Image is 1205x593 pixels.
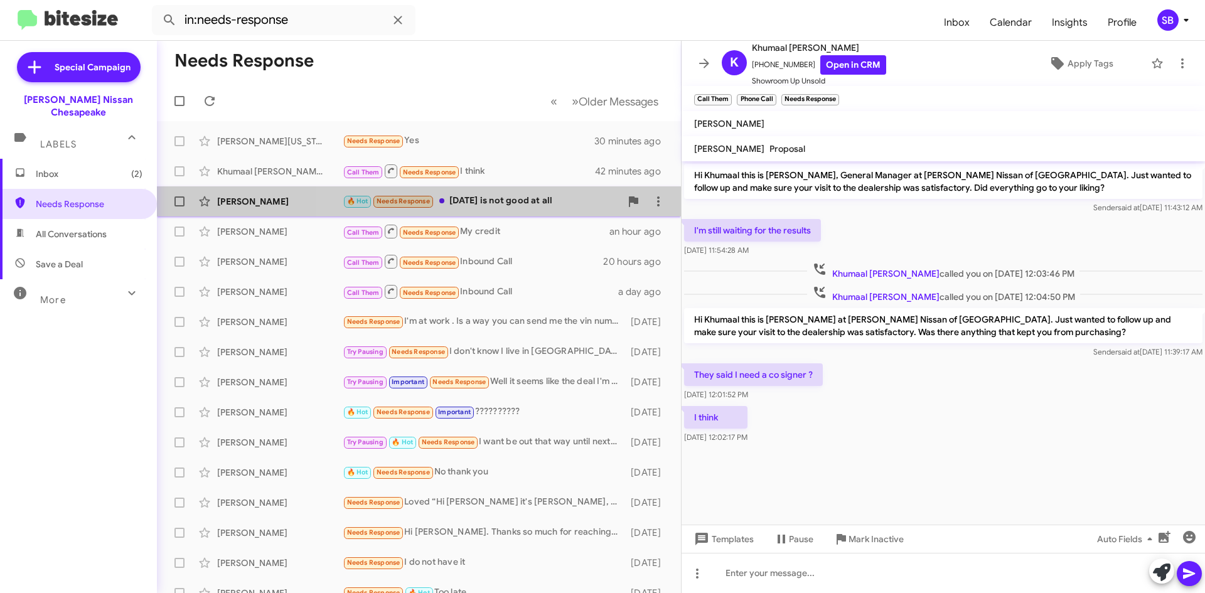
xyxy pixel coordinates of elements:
[347,289,380,297] span: Call Them
[343,134,596,148] div: Yes
[596,135,671,147] div: 30 minutes ago
[1098,4,1147,41] span: Profile
[403,228,456,237] span: Needs Response
[343,254,603,269] div: Inbound Call
[217,406,343,419] div: [PERSON_NAME]
[684,390,748,399] span: [DATE] 12:01:52 PM
[609,225,671,238] div: an hour ago
[781,94,839,105] small: Needs Response
[377,408,430,416] span: Needs Response
[392,438,413,446] span: 🔥 Hot
[217,316,343,328] div: [PERSON_NAME]
[40,139,77,150] span: Labels
[596,165,671,178] div: 42 minutes ago
[1097,528,1157,550] span: Auto Fields
[572,93,579,109] span: »
[343,465,624,479] div: No thank you
[392,378,424,386] span: Important
[131,168,142,180] span: (2)
[347,378,383,386] span: Try Pausing
[934,4,980,41] a: Inbox
[347,348,383,356] span: Try Pausing
[343,405,624,419] div: ??????????
[579,95,658,109] span: Older Messages
[217,526,343,539] div: [PERSON_NAME]
[832,291,940,302] span: Khumaal [PERSON_NAME]
[152,5,415,35] input: Search
[343,435,624,449] div: I want be out that way until next month
[347,468,368,476] span: 🔥 Hot
[544,88,666,114] nav: Page navigation example
[752,55,886,75] span: [PHONE_NUMBER]
[624,466,671,479] div: [DATE]
[684,219,821,242] p: I'm still waiting for the results
[823,528,914,550] button: Mark Inactive
[174,51,314,71] h1: Needs Response
[343,525,624,540] div: Hi [PERSON_NAME]. Thanks so much for reaching out! I have spoken with [PERSON_NAME] this morning ...
[684,363,823,386] p: They said I need a co signer ?
[769,143,805,154] span: Proposal
[624,526,671,539] div: [DATE]
[730,53,739,73] span: K
[1093,203,1202,212] span: Sender [DATE] 11:43:12 AM
[1118,347,1140,356] span: said at
[550,93,557,109] span: «
[624,376,671,388] div: [DATE]
[543,88,565,114] button: Previous
[849,528,904,550] span: Mark Inactive
[694,94,732,105] small: Call Them
[789,528,813,550] span: Pause
[618,286,671,298] div: a day ago
[343,194,621,208] div: [DATE] is not good at all
[343,375,624,389] div: Well it seems like the deal I'm trying to achieve is nearly impossible. Also I've recently change...
[694,118,764,129] span: [PERSON_NAME]
[564,88,666,114] button: Next
[217,496,343,509] div: [PERSON_NAME]
[682,528,764,550] button: Templates
[343,223,609,239] div: My credit
[624,346,671,358] div: [DATE]
[432,378,486,386] span: Needs Response
[347,528,400,537] span: Needs Response
[347,259,380,267] span: Call Them
[40,294,66,306] span: More
[55,61,131,73] span: Special Campaign
[347,438,383,446] span: Try Pausing
[17,52,141,82] a: Special Campaign
[1093,347,1202,356] span: Sender [DATE] 11:39:17 AM
[624,436,671,449] div: [DATE]
[343,284,618,299] div: Inbound Call
[217,225,343,238] div: [PERSON_NAME]
[217,436,343,449] div: [PERSON_NAME]
[624,496,671,509] div: [DATE]
[737,94,776,105] small: Phone Call
[347,168,380,176] span: Call Them
[343,345,624,359] div: I don't know I live in [GEOGRAPHIC_DATA] and I don't have away there. And I don't know when I wil...
[343,314,624,329] div: I'm at work . Is a way you can send me the vin number and mileage and final vehicle purchase pric...
[36,168,142,180] span: Inbox
[1016,52,1145,75] button: Apply Tags
[217,466,343,479] div: [PERSON_NAME]
[403,259,456,267] span: Needs Response
[1147,9,1191,31] button: SB
[1042,4,1098,41] a: Insights
[764,528,823,550] button: Pause
[1118,203,1140,212] span: said at
[347,408,368,416] span: 🔥 Hot
[36,198,142,210] span: Needs Response
[347,228,380,237] span: Call Them
[980,4,1042,41] a: Calendar
[684,406,747,429] p: I think
[438,408,471,416] span: Important
[1087,528,1167,550] button: Auto Fields
[347,498,400,506] span: Needs Response
[807,262,1079,280] span: called you on [DATE] 12:03:46 PM
[347,197,368,205] span: 🔥 Hot
[36,228,107,240] span: All Conversations
[1068,52,1113,75] span: Apply Tags
[1157,9,1179,31] div: SB
[217,195,343,208] div: [PERSON_NAME]
[347,558,400,567] span: Needs Response
[347,318,400,326] span: Needs Response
